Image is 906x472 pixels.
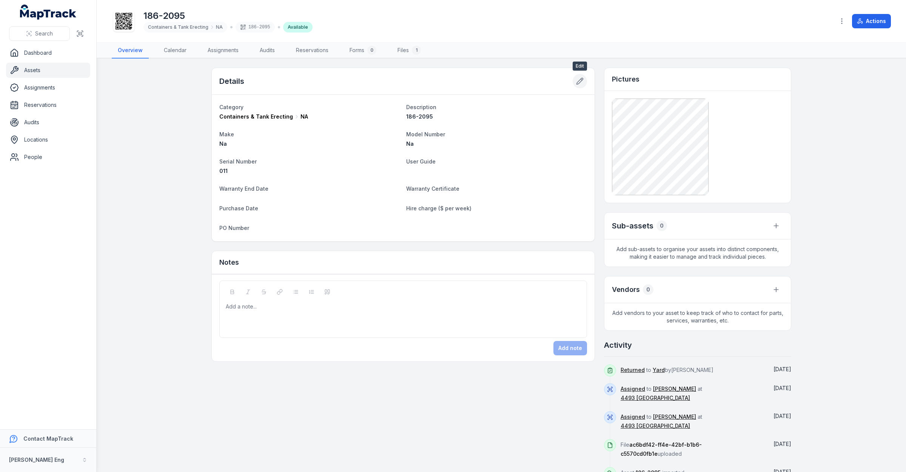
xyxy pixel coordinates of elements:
[202,43,245,59] a: Assignments
[219,131,234,137] span: Make
[6,63,90,78] a: Assets
[23,435,73,442] strong: Contact MapTrack
[653,413,696,421] a: [PERSON_NAME]
[612,74,639,85] h3: Pictures
[35,30,53,37] span: Search
[406,205,471,211] span: Hire charge ($ per week)
[621,394,690,402] a: 4493 [GEOGRAPHIC_DATA]
[219,205,258,211] span: Purchase Date
[773,366,791,372] span: [DATE]
[219,225,249,231] span: PO Number
[604,303,791,330] span: Add vendors to your asset to keep track of who to contact for parts, services, warranties, etc.
[621,413,702,429] span: to at
[112,43,149,59] a: Overview
[653,366,665,374] a: Yard
[852,14,891,28] button: Actions
[604,340,632,350] h2: Activity
[621,413,645,421] a: Assigned
[6,80,90,95] a: Assignments
[406,158,436,165] span: User Guide
[621,441,702,457] span: ac6bdf42-ff4e-42bf-b1b6-c5570cd0fb1e
[612,221,653,231] h2: Sub-assets
[621,422,690,430] a: 4493 [GEOGRAPHIC_DATA]
[6,45,90,60] a: Dashboard
[653,385,696,393] a: [PERSON_NAME]
[612,284,640,295] h3: Vendors
[621,366,645,374] a: Returned
[20,5,77,20] a: MapTrack
[300,113,308,120] span: NA
[219,104,243,110] span: Category
[412,46,421,55] div: 1
[283,22,313,32] div: Available
[9,457,64,463] strong: [PERSON_NAME] Eng
[254,43,281,59] a: Audits
[6,150,90,165] a: People
[406,104,436,110] span: Description
[621,441,702,457] span: File uploaded
[656,221,667,231] div: 0
[773,385,791,391] time: 01/08/2025, 10:31:11 am
[6,97,90,113] a: Reservations
[773,366,791,372] time: 20/08/2025, 12:02:36 pm
[344,43,382,59] a: Forms0
[406,131,445,137] span: Model Number
[367,46,376,55] div: 0
[219,140,227,147] span: Na
[219,185,268,192] span: Warranty End Date
[219,257,239,268] h3: Notes
[6,115,90,130] a: Audits
[604,239,791,267] span: Add sub-assets to organise your assets into distinct components, making it easier to manage and t...
[158,43,193,59] a: Calendar
[219,76,244,86] h2: Details
[621,386,702,401] span: to at
[406,185,459,192] span: Warranty Certificate
[391,43,427,59] a: Files1
[9,26,70,41] button: Search
[143,10,313,22] h1: 186-2095
[643,284,653,295] div: 0
[219,168,228,174] span: 011
[621,385,645,393] a: Assigned
[573,62,587,71] span: Edit
[219,113,293,120] span: Containers & Tank Erecting
[621,367,713,373] span: to by [PERSON_NAME]
[406,140,414,147] span: Na
[6,132,90,147] a: Locations
[406,113,433,120] span: 186-2095
[773,441,791,447] span: [DATE]
[773,413,791,419] time: 01/08/2025, 10:31:11 am
[148,24,208,30] span: Containers & Tank Erecting
[219,158,257,165] span: Serial Number
[236,22,275,32] div: 186-2095
[216,24,223,30] span: NA
[773,385,791,391] span: [DATE]
[773,413,791,419] span: [DATE]
[773,441,791,447] time: 01/08/2025, 9:42:03 am
[290,43,334,59] a: Reservations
